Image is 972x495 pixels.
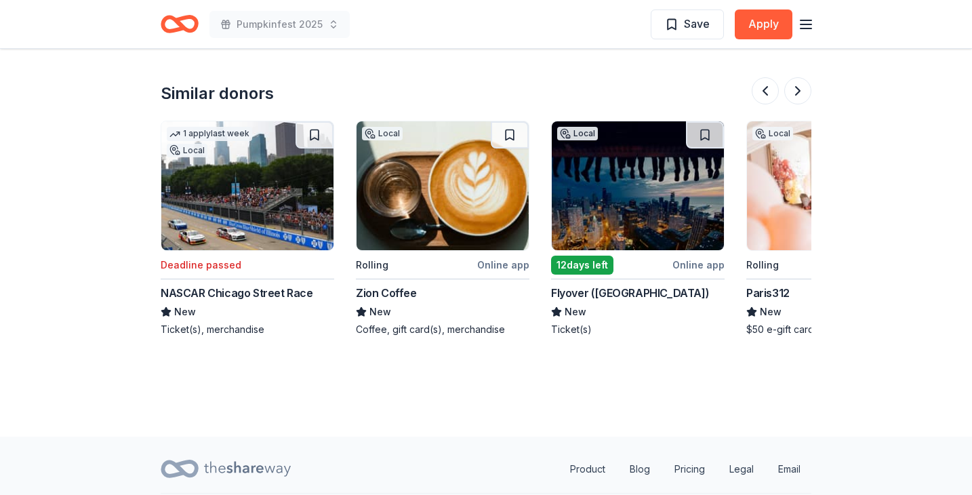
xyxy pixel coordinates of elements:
[174,304,196,320] span: New
[619,456,661,483] a: Blog
[684,15,710,33] span: Save
[747,121,919,250] img: Image for Paris312
[167,127,252,141] div: 1 apply last week
[369,304,391,320] span: New
[237,16,323,33] span: Pumpkinfest 2025
[559,456,811,483] nav: quick links
[746,285,790,301] div: Paris312
[746,121,920,336] a: Image for Paris312LocalRollingOnline appParis312New$50 e-gift card
[161,121,334,336] a: Image for NASCAR Chicago Street Race1 applylast weekLocalDeadline passedNASCAR Chicago Street Rac...
[557,127,598,140] div: Local
[672,256,725,273] div: Online app
[746,257,779,273] div: Rolling
[551,256,613,275] div: 12 days left
[760,304,782,320] span: New
[161,83,274,104] div: Similar donors
[356,323,529,336] div: Coffee, gift card(s), merchandise
[362,127,403,140] div: Local
[161,285,313,301] div: NASCAR Chicago Street Race
[718,456,765,483] a: Legal
[664,456,716,483] a: Pricing
[551,323,725,336] div: Ticket(s)
[752,127,793,140] div: Local
[357,121,529,250] img: Image for Zion Coffee
[551,285,709,301] div: Flyover ([GEOGRAPHIC_DATA])
[209,11,350,38] button: Pumpkinfest 2025
[161,323,334,336] div: Ticket(s), merchandise
[651,9,724,39] button: Save
[559,456,616,483] a: Product
[767,456,811,483] a: Email
[356,121,529,336] a: Image for Zion CoffeeLocalRollingOnline appZion CoffeeNewCoffee, gift card(s), merchandise
[552,121,724,250] img: Image for Flyover (Chicago)
[356,257,388,273] div: Rolling
[735,9,792,39] button: Apply
[161,257,241,273] div: Deadline passed
[746,323,920,336] div: $50 e-gift card
[167,144,207,157] div: Local
[565,304,586,320] span: New
[477,256,529,273] div: Online app
[356,285,417,301] div: Zion Coffee
[551,121,725,336] a: Image for Flyover (Chicago)Local12days leftOnline appFlyover ([GEOGRAPHIC_DATA])NewTicket(s)
[161,8,199,40] a: Home
[161,121,333,250] img: Image for NASCAR Chicago Street Race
